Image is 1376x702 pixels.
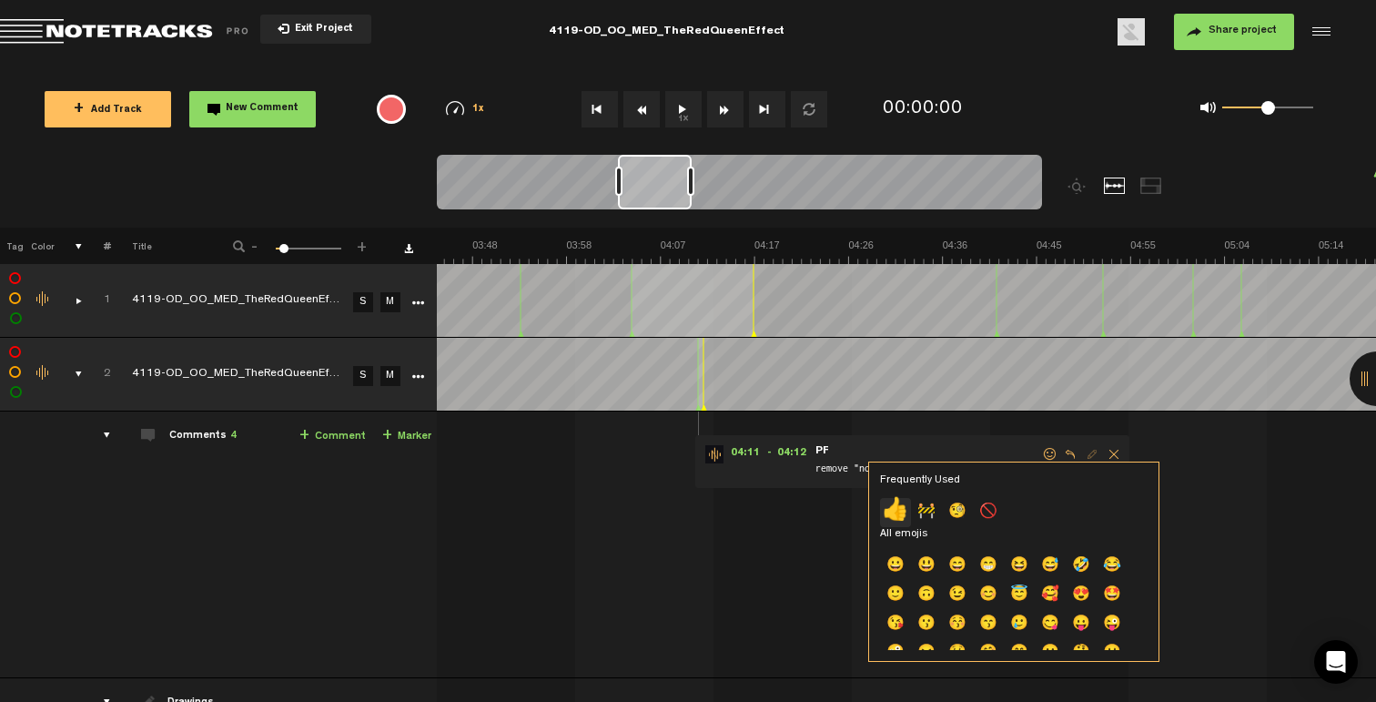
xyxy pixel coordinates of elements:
p: 🤣 [1066,552,1097,581]
li: 🤪 [880,639,911,668]
li: 😜 [1097,610,1128,639]
button: Loop [791,91,827,127]
p: 😀 [880,552,911,581]
th: Color [27,228,55,264]
td: Change the color of the waveform [27,338,55,412]
button: Exit Project [260,15,371,44]
div: Comments [169,429,237,444]
p: 😙 [973,610,1004,639]
span: - 04:12 [767,445,814,463]
span: Add Track [74,106,142,116]
div: Change the color of the waveform [30,291,57,308]
td: comments [83,412,111,678]
button: Share project [1174,14,1294,50]
p: 😗 [911,610,942,639]
p: 🥲 [1004,610,1035,639]
div: Click to change the order number [86,366,114,383]
span: Delete comment [1103,448,1125,461]
button: Rewind [623,91,660,127]
p: 😝 [911,639,942,668]
img: speedometer.svg [446,101,464,116]
p: 😆 [1004,552,1035,581]
span: Exit Project [289,25,353,35]
p: 🙂 [880,581,911,610]
img: ACg8ocLu3IjZ0q4g3Sv-67rBggf13R-7caSq40_txJsJBEcwv2RmFg=s96-c [1118,18,1145,46]
p: 😘 [880,610,911,639]
button: New Comment [189,91,316,127]
div: Click to edit the title [132,292,369,310]
th: Title [111,228,208,264]
p: 😇 [1004,581,1035,610]
div: All emojis [880,527,1148,543]
div: comments [86,426,114,444]
div: Frequently Used [880,473,1148,489]
p: 😄 [942,552,973,581]
p: 😁 [973,552,1004,581]
p: 🤭 [1004,639,1035,668]
span: + [74,102,84,117]
a: M [380,366,400,386]
td: Change the color of the waveform [27,264,55,338]
p: 🤫 [1035,639,1066,668]
p: 😃 [911,552,942,581]
p: 👍 [880,498,911,527]
td: Click to edit the title 4119-OD_OO_MED_TheRedQueenEffect_Mix_v2 [111,338,348,412]
p: 😛 [1066,610,1097,639]
div: Change the color of the waveform [30,365,57,382]
button: Go to end [749,91,785,127]
p: 😊 [973,581,1004,610]
span: + [299,429,309,443]
span: New Comment [226,104,298,114]
a: Download comments [404,244,413,253]
span: 1x [472,105,485,115]
a: S [353,292,373,312]
li: 😍 [1066,581,1097,610]
div: 00:00:00 [883,97,963,123]
td: comments, stamps & drawings [55,338,83,412]
li: 🧐 [942,498,973,527]
a: More [409,367,426,383]
span: Edit comment [1081,448,1103,461]
div: {{ tooltip_message }} [377,95,406,124]
p: 🥰 [1035,581,1066,610]
p: 🚫 [973,498,1004,527]
p: 🤔 [1066,639,1097,668]
p: 🤩 [1097,581,1128,610]
button: Fast Forward [707,91,744,127]
p: 🤐 [1097,639,1128,668]
span: - [248,239,262,249]
p: 😉 [942,581,973,610]
span: Share project [1209,25,1277,36]
a: More [409,293,426,310]
span: Reply to comment [1059,448,1081,461]
button: +Add Track [45,91,171,127]
p: 🤑 [942,639,973,668]
p: 😅 [1035,552,1066,581]
p: 😋 [1035,610,1066,639]
span: 4 [230,431,237,442]
span: + [382,429,392,443]
th: # [83,228,111,264]
p: 😂 [1097,552,1128,581]
div: Click to change the order number [86,292,114,310]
